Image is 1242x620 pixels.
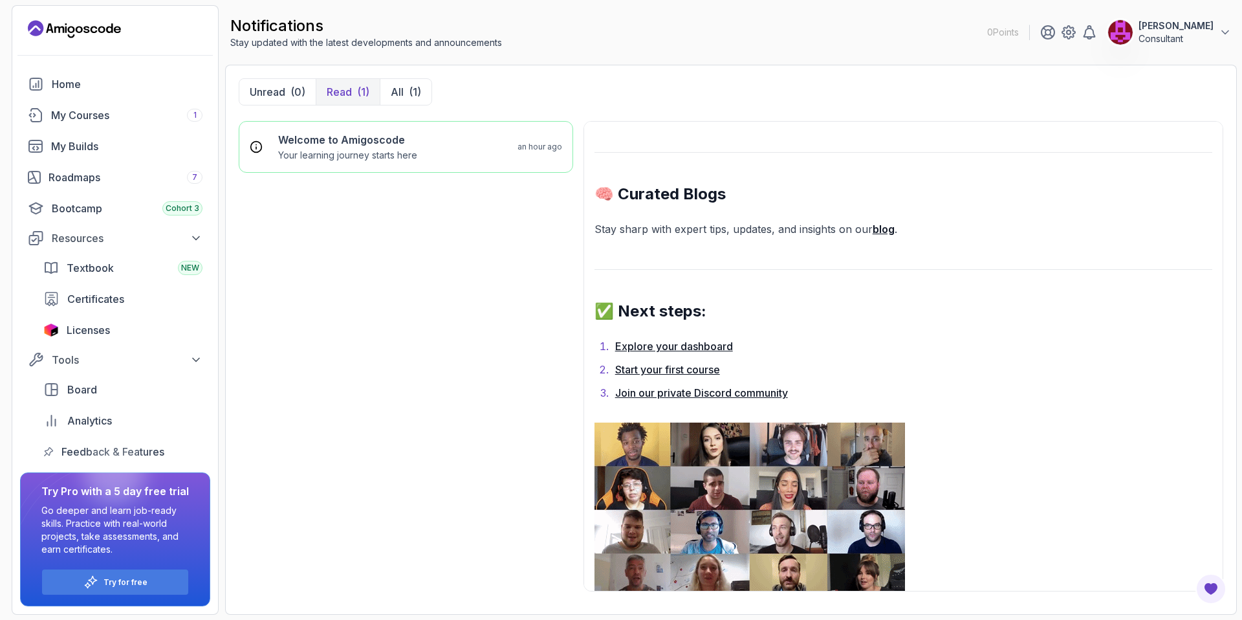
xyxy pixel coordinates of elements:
[594,423,905,597] img: Faces of Amigoscode
[380,79,431,105] button: All(1)
[517,142,562,152] p: an hour ago
[20,195,210,221] a: bootcamp
[594,220,1212,238] p: Stay sharp with expert tips, updates, and insights on our .
[278,149,417,162] p: Your learning journey starts here
[20,227,210,250] button: Resources
[278,132,417,148] h6: Welcome to Amigoscode
[409,84,421,100] div: (1)
[192,172,197,183] span: 7
[357,84,369,100] div: (1)
[594,301,1212,322] h2: ✅ Next steps:
[41,504,189,556] p: Go deeper and learn job-ready skills. Practice with real-world projects, take assessments, and ea...
[51,138,202,154] div: My Builds
[20,348,210,371] button: Tools
[594,184,1212,205] h2: 🧠 Curated Blogs
[41,569,189,595] button: Try for free
[873,223,895,236] a: blog
[230,36,502,49] p: Stay updated with the latest developments and announcements
[67,260,114,276] span: Textbook
[28,19,121,39] a: Landing page
[36,408,210,434] a: analytics
[20,133,210,159] a: builds
[391,84,404,100] p: All
[615,386,788,399] a: Join our private Discord community
[615,340,733,353] a: Explore your dashboard
[52,76,202,92] div: Home
[166,203,199,214] span: Cohort 3
[250,84,285,100] p: Unread
[36,377,210,403] a: board
[20,71,210,97] a: home
[290,84,305,100] div: (0)
[316,79,380,105] button: Read(1)
[49,170,202,185] div: Roadmaps
[52,201,202,216] div: Bootcamp
[52,230,202,246] div: Resources
[52,352,202,368] div: Tools
[36,439,210,465] a: feedback
[61,444,164,459] span: Feedback & Features
[1107,19,1232,45] button: user profile image[PERSON_NAME]Consultant
[103,577,147,588] a: Try for free
[1195,573,1226,604] button: Open Feedback Button
[1138,32,1214,45] p: Consultant
[181,263,199,273] span: NEW
[67,382,97,397] span: Board
[20,102,210,128] a: courses
[1138,19,1214,32] p: [PERSON_NAME]
[67,322,110,338] span: Licenses
[615,363,720,376] a: Start your first course
[51,107,202,123] div: My Courses
[230,16,502,36] h2: notifications
[193,110,197,120] span: 1
[239,79,316,105] button: Unread(0)
[327,84,352,100] p: Read
[36,317,210,343] a: licenses
[67,413,112,428] span: Analytics
[43,324,59,337] img: jetbrains icon
[987,26,1019,39] p: 0 Points
[36,286,210,312] a: certificates
[36,255,210,281] a: textbook
[1108,20,1133,45] img: user profile image
[67,291,124,307] span: Certificates
[20,164,210,190] a: roadmaps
